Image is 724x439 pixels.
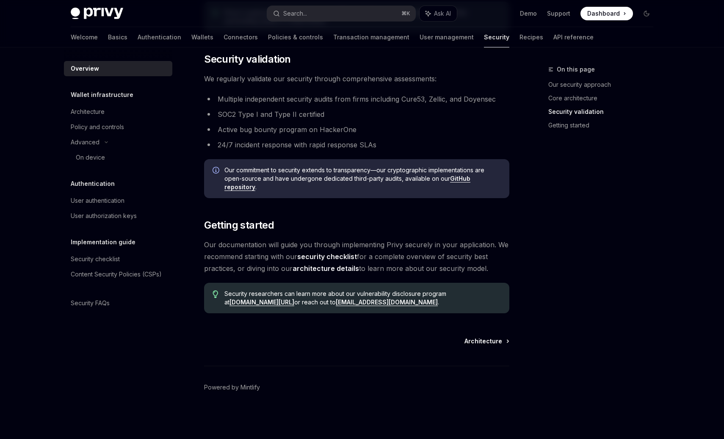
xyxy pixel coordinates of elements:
a: On device [64,150,172,165]
div: Content Security Policies (CSPs) [71,269,162,279]
div: Security FAQs [71,298,110,308]
div: Security checklist [71,254,120,264]
span: On this page [557,64,595,75]
div: User authorization keys [71,211,137,221]
div: Overview [71,64,99,74]
h5: Implementation guide [71,237,135,247]
svg: Tip [213,290,218,298]
span: Our documentation will guide you through implementing Privy securely in your application. We reco... [204,239,509,274]
button: Search...⌘K [267,6,415,21]
a: Transaction management [333,27,409,47]
li: Multiple independent security audits from firms including Cure53, Zellic, and Doyensec [204,93,509,105]
a: [EMAIL_ADDRESS][DOMAIN_NAME] [336,298,438,306]
span: Our commitment to security extends to transparency—our cryptographic implementations are open-sou... [224,166,501,191]
a: Connectors [224,27,258,47]
a: Demo [520,9,537,18]
a: User authentication [64,193,172,208]
a: architecture details [293,264,359,273]
h5: Authentication [71,179,115,189]
div: User authentication [71,196,124,206]
div: Advanced [71,137,99,147]
li: 24/7 incident response with rapid response SLAs [204,139,509,151]
div: Policy and controls [71,122,124,132]
li: Active bug bounty program on HackerOne [204,124,509,135]
a: Our security approach [548,78,660,91]
a: Core architecture [548,91,660,105]
a: Dashboard [580,7,633,20]
a: API reference [553,27,594,47]
a: Overview [64,61,172,76]
span: Security validation [204,52,291,66]
a: Wallets [191,27,213,47]
a: Basics [108,27,127,47]
a: Powered by Mintlify [204,383,260,392]
span: Getting started [204,218,274,232]
a: Policies & controls [268,27,323,47]
span: Architecture [464,337,502,345]
a: Security checklist [64,251,172,267]
a: Architecture [64,104,172,119]
button: Ask AI [420,6,457,21]
a: Getting started [548,119,660,132]
a: User management [420,27,474,47]
li: SOC2 Type I and Type II certified [204,108,509,120]
a: Security [484,27,509,47]
h5: Wallet infrastructure [71,90,133,100]
div: On device [76,152,105,163]
a: User authorization keys [64,208,172,224]
img: dark logo [71,8,123,19]
a: Support [547,9,570,18]
a: Recipes [520,27,543,47]
a: Architecture [464,337,508,345]
a: Security validation [548,105,660,119]
span: Security researchers can learn more about our vulnerability disclosure program at or reach out to . [224,290,501,306]
span: ⌘ K [401,10,410,17]
div: Architecture [71,107,105,117]
span: Ask AI [434,9,451,18]
a: Policy and controls [64,119,172,135]
a: Authentication [138,27,181,47]
a: [DOMAIN_NAME][URL] [229,298,294,306]
a: security checklist [297,252,357,261]
button: Toggle dark mode [640,7,653,20]
div: Search... [283,8,307,19]
svg: Info [213,167,221,175]
a: Security FAQs [64,295,172,311]
a: Content Security Policies (CSPs) [64,267,172,282]
a: Welcome [71,27,98,47]
span: Dashboard [587,9,620,18]
span: We regularly validate our security through comprehensive assessments: [204,73,509,85]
